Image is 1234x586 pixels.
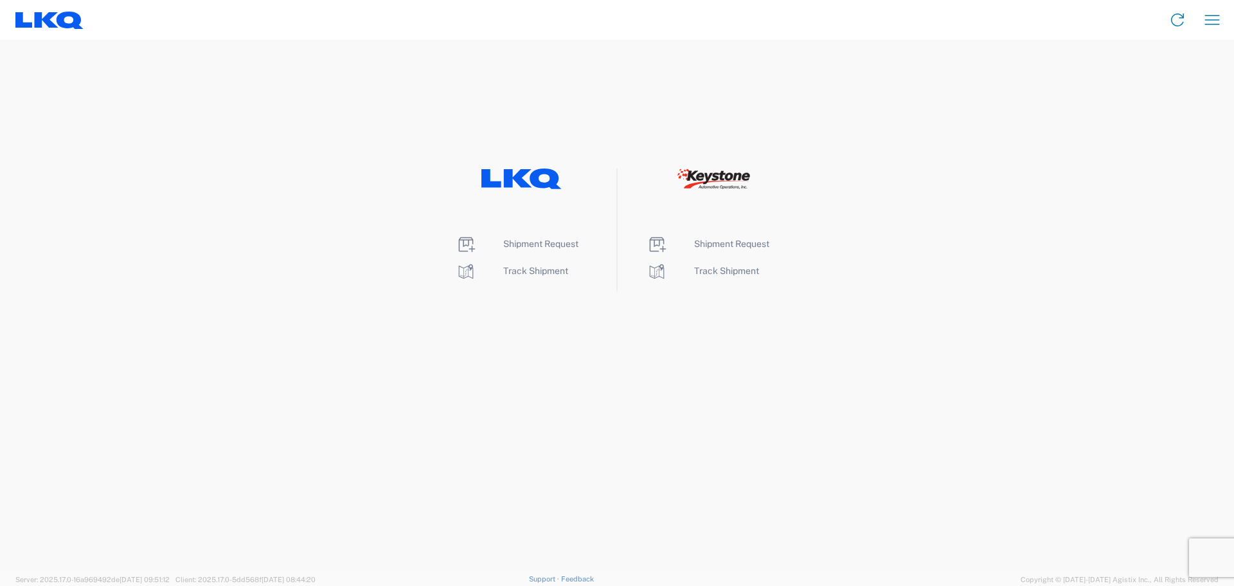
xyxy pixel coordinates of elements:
[503,239,578,249] span: Shipment Request
[647,266,759,276] a: Track Shipment
[456,239,578,249] a: Shipment Request
[1021,574,1219,585] span: Copyright © [DATE]-[DATE] Agistix Inc., All Rights Reserved
[694,239,769,249] span: Shipment Request
[503,266,568,276] span: Track Shipment
[456,266,568,276] a: Track Shipment
[175,576,316,583] span: Client: 2025.17.0-5dd568f
[529,575,561,583] a: Support
[120,576,170,583] span: [DATE] 09:51:12
[262,576,316,583] span: [DATE] 08:44:20
[561,575,594,583] a: Feedback
[15,576,170,583] span: Server: 2025.17.0-16a969492de
[694,266,759,276] span: Track Shipment
[647,239,769,249] a: Shipment Request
